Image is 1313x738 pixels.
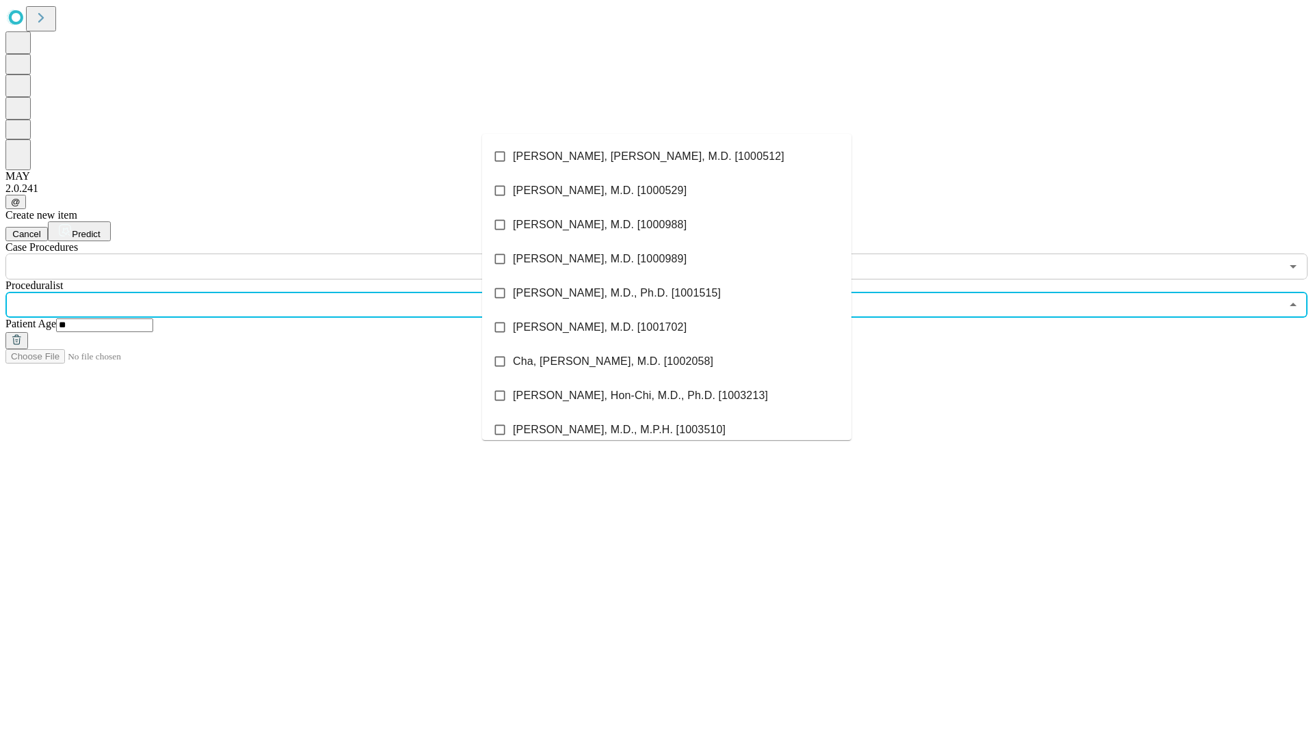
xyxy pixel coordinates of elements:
[513,148,784,165] span: [PERSON_NAME], [PERSON_NAME], M.D. [1000512]
[72,229,100,239] span: Predict
[513,251,687,267] span: [PERSON_NAME], M.D. [1000989]
[513,285,721,301] span: [PERSON_NAME], M.D., Ph.D. [1001515]
[513,387,768,404] span: [PERSON_NAME], Hon-Chi, M.D., Ph.D. [1003213]
[513,319,687,336] span: [PERSON_NAME], M.D. [1001702]
[1284,295,1303,314] button: Close
[513,422,726,438] span: [PERSON_NAME], M.D., M.P.H. [1003510]
[5,195,26,209] button: @
[5,227,48,241] button: Cancel
[5,279,63,291] span: Proceduralist
[5,170,1308,182] div: MAY
[48,221,111,241] button: Predict
[5,318,56,329] span: Patient Age
[11,197,21,207] span: @
[5,182,1308,195] div: 2.0.241
[5,209,77,221] span: Create new item
[1284,257,1303,276] button: Open
[513,217,687,233] span: [PERSON_NAME], M.D. [1000988]
[513,182,687,199] span: [PERSON_NAME], M.D. [1000529]
[513,353,713,370] span: Cha, [PERSON_NAME], M.D. [1002058]
[12,229,41,239] span: Cancel
[5,241,78,253] span: Scheduled Procedure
